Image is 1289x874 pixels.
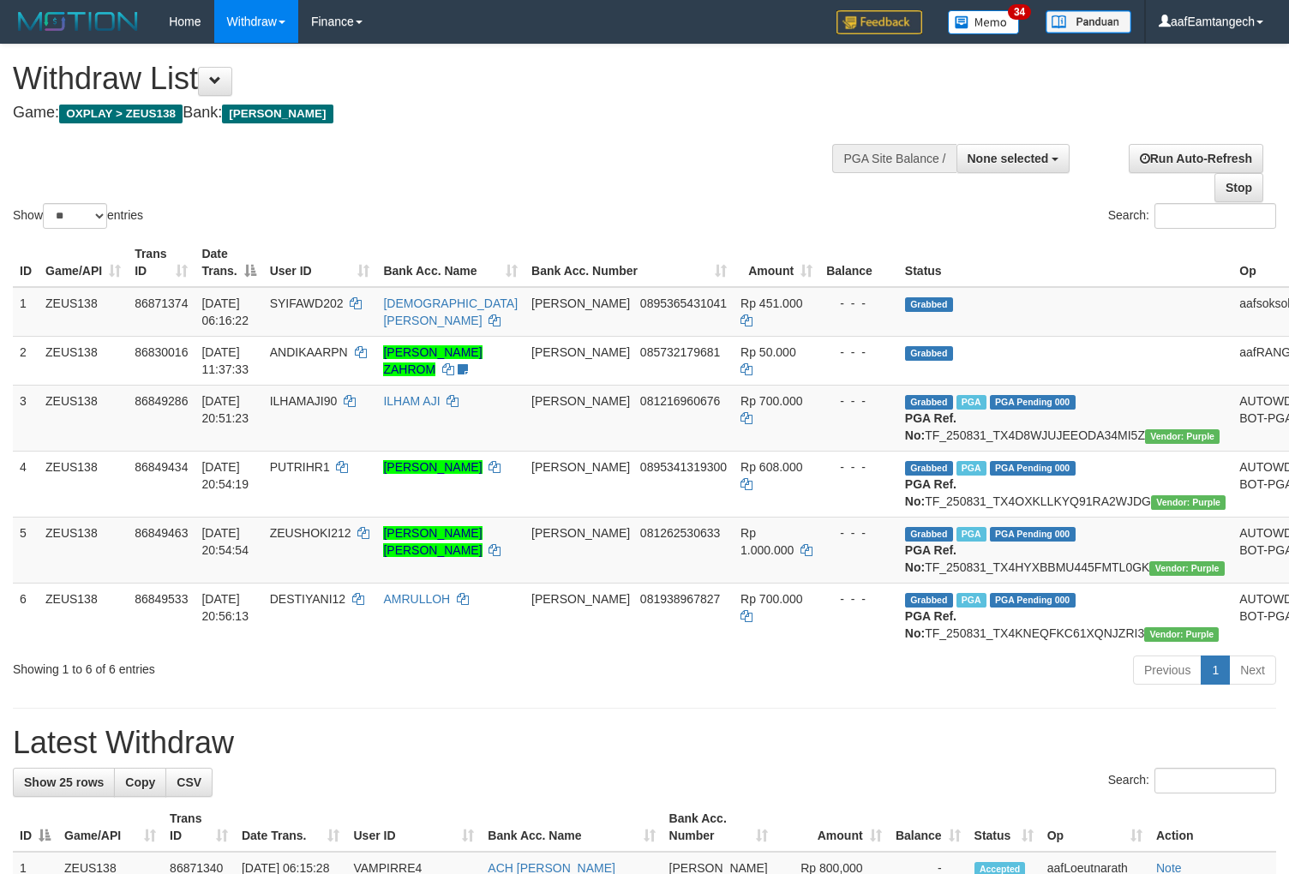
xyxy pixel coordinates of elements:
a: 1 [1201,655,1230,685]
span: [PERSON_NAME] [531,460,630,474]
span: Grabbed [905,346,953,361]
th: ID: activate to sort column descending [13,803,57,852]
span: Copy [125,775,155,789]
th: Date Trans.: activate to sort column ascending [235,803,347,852]
span: Rp 451.000 [740,296,802,310]
th: Amount: activate to sort column ascending [775,803,889,852]
span: Rp 700.000 [740,394,802,408]
span: Vendor URL: https://trx4.1velocity.biz [1151,495,1226,510]
span: [PERSON_NAME] [222,105,333,123]
label: Search: [1108,768,1276,793]
a: Show 25 rows [13,768,115,797]
span: [DATE] 20:54:54 [201,526,249,557]
span: Marked by aafRornrotha [956,527,986,542]
span: Marked by aafRornrotha [956,593,986,608]
a: [PERSON_NAME] [PERSON_NAME] [383,526,482,557]
td: ZEUS138 [39,336,128,385]
span: 86849533 [135,592,188,606]
label: Show entries [13,203,143,229]
span: Grabbed [905,461,953,476]
th: Op: activate to sort column ascending [1040,803,1149,852]
h1: Latest Withdraw [13,726,1276,760]
input: Search: [1154,203,1276,229]
a: [DEMOGRAPHIC_DATA][PERSON_NAME] [383,296,518,327]
span: 86830016 [135,345,188,359]
td: 2 [13,336,39,385]
div: - - - [826,392,891,410]
span: PGA Pending [990,395,1076,410]
span: PGA Pending [990,527,1076,542]
td: 4 [13,451,39,517]
span: Copy 081938967827 to clipboard [640,592,720,606]
span: Copy 081262530633 to clipboard [640,526,720,540]
span: Copy 085732179681 to clipboard [640,345,720,359]
a: Stop [1214,173,1263,202]
th: User ID: activate to sort column ascending [263,238,377,287]
div: - - - [826,590,891,608]
span: Grabbed [905,395,953,410]
div: PGA Site Balance / [832,144,956,173]
img: MOTION_logo.png [13,9,143,34]
td: 5 [13,517,39,583]
h4: Game: Bank: [13,105,842,122]
div: - - - [826,524,891,542]
span: [DATE] 20:51:23 [201,394,249,425]
div: - - - [826,344,891,361]
td: ZEUS138 [39,287,128,337]
th: Bank Acc. Number: activate to sort column ascending [525,238,734,287]
span: Rp 608.000 [740,460,802,474]
th: Bank Acc. Name: activate to sort column ascending [376,238,525,287]
span: SYIFAWD202 [270,296,344,310]
button: None selected [956,144,1070,173]
div: Showing 1 to 6 of 6 entries [13,654,525,678]
span: Vendor URL: https://trx4.1velocity.biz [1149,561,1224,576]
th: Game/API: activate to sort column ascending [39,238,128,287]
span: Copy 081216960676 to clipboard [640,394,720,408]
span: Marked by aafRornrotha [956,395,986,410]
a: [PERSON_NAME] ZAHROM [383,345,482,376]
th: Trans ID: activate to sort column ascending [163,803,235,852]
th: Balance: activate to sort column ascending [889,803,968,852]
th: Bank Acc. Number: activate to sort column ascending [662,803,775,852]
td: 1 [13,287,39,337]
div: - - - [826,295,891,312]
span: Grabbed [905,593,953,608]
span: Copy 0895365431041 to clipboard [640,296,727,310]
span: DESTIYANI12 [270,592,345,606]
a: [PERSON_NAME] [383,460,482,474]
span: Vendor URL: https://trx4.1velocity.biz [1144,627,1219,642]
span: Marked by aafRornrotha [956,461,986,476]
span: Grabbed [905,527,953,542]
select: Showentries [43,203,107,229]
a: Next [1229,655,1276,685]
td: 6 [13,583,39,649]
span: 86849463 [135,526,188,540]
a: Run Auto-Refresh [1129,144,1263,173]
span: Vendor URL: https://trx4.1velocity.biz [1145,429,1220,444]
span: PUTRIHR1 [270,460,330,474]
th: Amount: activate to sort column ascending [734,238,819,287]
span: 34 [1008,4,1031,20]
span: None selected [968,152,1049,165]
span: PGA Pending [990,593,1076,608]
span: ILHAMAJI90 [270,394,338,408]
th: Status: activate to sort column ascending [968,803,1040,852]
span: 86871374 [135,296,188,310]
td: ZEUS138 [39,517,128,583]
a: AMRULLOH [383,592,450,606]
td: TF_250831_TX4KNEQFKC61XQNJZRI3 [898,583,1232,649]
span: Copy 0895341319300 to clipboard [640,460,727,474]
span: Rp 700.000 [740,592,802,606]
td: 3 [13,385,39,451]
th: Action [1149,803,1276,852]
th: Balance [819,238,898,287]
th: Bank Acc. Name: activate to sort column ascending [481,803,662,852]
td: TF_250831_TX4D8WJUJEEODA34MI5Z [898,385,1232,451]
span: 86849286 [135,394,188,408]
span: [DATE] 20:56:13 [201,592,249,623]
a: ILHAM AJI [383,394,440,408]
span: [DATE] 11:37:33 [201,345,249,376]
th: Game/API: activate to sort column ascending [57,803,163,852]
b: PGA Ref. No: [905,411,956,442]
a: CSV [165,768,213,797]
